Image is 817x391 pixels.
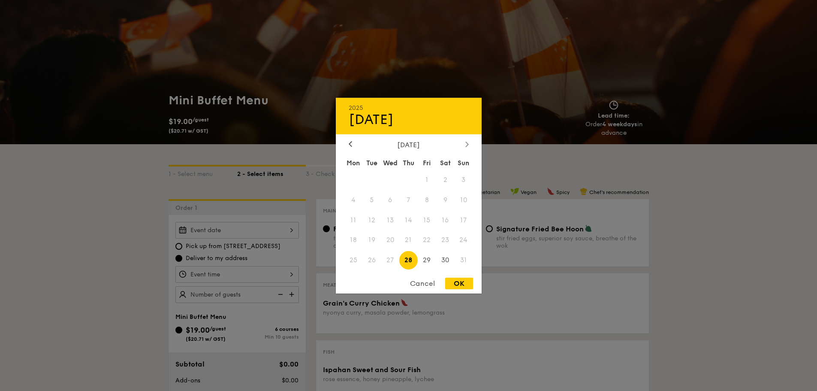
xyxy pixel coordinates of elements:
[399,155,418,170] div: Thu
[362,191,381,209] span: 5
[455,231,473,249] span: 24
[344,155,363,170] div: Mon
[418,155,436,170] div: Fri
[349,104,469,111] div: 2025
[344,231,363,249] span: 18
[418,191,436,209] span: 8
[362,231,381,249] span: 19
[381,155,399,170] div: Wed
[436,231,455,249] span: 23
[349,140,469,149] div: [DATE]
[455,155,473,170] div: Sun
[436,170,455,189] span: 2
[418,211,436,229] span: 15
[381,191,399,209] span: 6
[344,191,363,209] span: 4
[436,251,455,270] span: 30
[455,191,473,209] span: 10
[436,191,455,209] span: 9
[418,170,436,189] span: 1
[399,231,418,249] span: 21
[436,155,455,170] div: Sat
[362,251,381,270] span: 26
[455,251,473,270] span: 31
[362,211,381,229] span: 12
[436,211,455,229] span: 16
[399,251,418,270] span: 28
[455,170,473,189] span: 3
[418,231,436,249] span: 22
[445,278,473,289] div: OK
[344,211,363,229] span: 11
[455,211,473,229] span: 17
[381,251,399,270] span: 27
[381,231,399,249] span: 20
[362,155,381,170] div: Tue
[401,278,443,289] div: Cancel
[381,211,399,229] span: 13
[349,111,469,127] div: [DATE]
[399,191,418,209] span: 7
[344,251,363,270] span: 25
[399,211,418,229] span: 14
[418,251,436,270] span: 29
